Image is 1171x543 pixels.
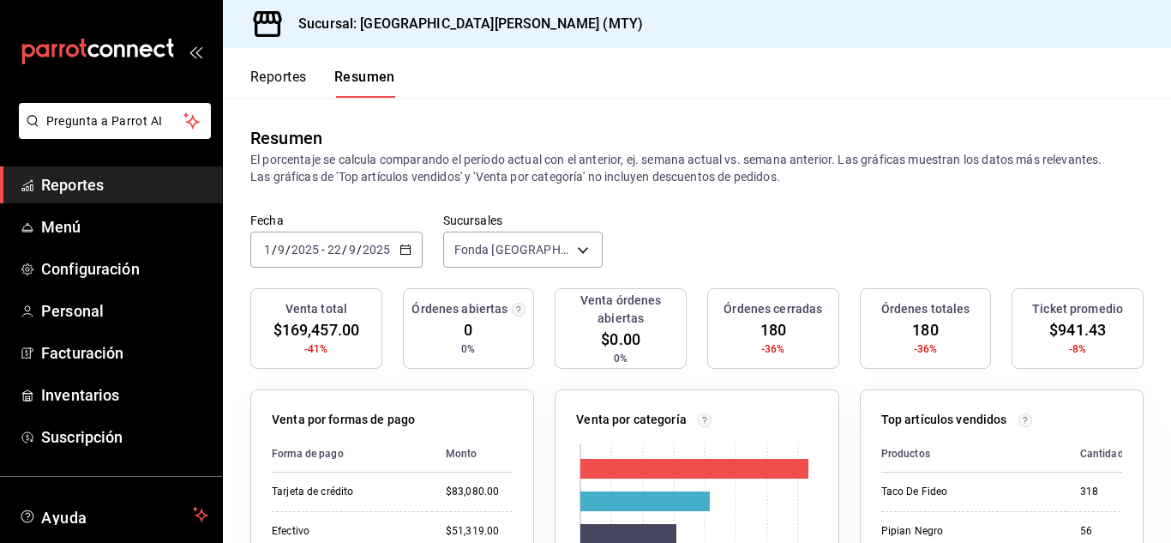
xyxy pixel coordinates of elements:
[272,524,418,539] div: Efectivo
[761,341,785,357] span: -36%
[1032,300,1123,318] h3: Ticket promedio
[914,341,938,357] span: -36%
[285,300,347,318] h3: Venta total
[443,214,603,226] label: Sucursales
[601,328,640,351] span: $0.00
[291,243,320,256] input: ----
[272,436,432,473] th: Forma de pago
[250,69,395,98] div: navigation tabs
[411,300,507,318] h3: Órdenes abiertas
[881,300,970,318] h3: Órdenes totales
[285,14,643,34] h3: Sucursal: [GEOGRAPHIC_DATA][PERSON_NAME] (MTY)
[1066,436,1138,473] th: Cantidad
[41,173,208,196] span: Reportes
[881,485,1053,499] div: Taco De Fideo
[464,318,472,341] span: 0
[272,243,277,256] span: /
[41,425,208,449] span: Suscripción
[362,243,391,256] input: ----
[285,243,291,256] span: /
[760,318,786,341] span: 180
[272,411,415,429] p: Venta por formas de pago
[41,504,186,525] span: Ayuda
[250,69,307,98] button: Reportes
[614,351,628,366] span: 0%
[562,292,679,328] h3: Venta órdenes abiertas
[272,485,418,499] div: Tarjeta de crédito
[277,243,285,256] input: --
[881,524,1053,539] div: Pipian Negro
[1069,341,1086,357] span: -8%
[263,243,272,256] input: --
[342,243,347,256] span: /
[41,383,208,407] span: Inventarios
[357,243,362,256] span: /
[1080,485,1124,499] div: 318
[446,485,513,499] div: $83,080.00
[273,318,359,341] span: $169,457.00
[334,69,395,98] button: Resumen
[189,45,202,58] button: open_drawer_menu
[41,215,208,238] span: Menú
[724,300,822,318] h3: Órdenes cerradas
[881,411,1007,429] p: Top artículos vendidos
[304,341,328,357] span: -41%
[327,243,342,256] input: --
[41,341,208,365] span: Facturación
[454,241,571,258] span: Fonda [GEOGRAPHIC_DATA][PERSON_NAME] (MTY)
[348,243,357,256] input: --
[881,436,1066,473] th: Productos
[461,341,475,357] span: 0%
[250,151,1144,185] p: El porcentaje se calcula comparando el período actual con el anterior, ej. semana actual vs. sema...
[1049,318,1106,341] span: $941.43
[576,411,687,429] p: Venta por categoría
[41,257,208,281] span: Configuración
[12,124,211,142] a: Pregunta a Parrot AI
[46,112,184,130] span: Pregunta a Parrot AI
[19,103,211,139] button: Pregunta a Parrot AI
[250,214,423,226] label: Fecha
[250,125,322,151] div: Resumen
[321,243,325,256] span: -
[41,299,208,323] span: Personal
[432,436,513,473] th: Monto
[1080,524,1124,539] div: 56
[446,524,513,539] div: $51,319.00
[912,318,938,341] span: 180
